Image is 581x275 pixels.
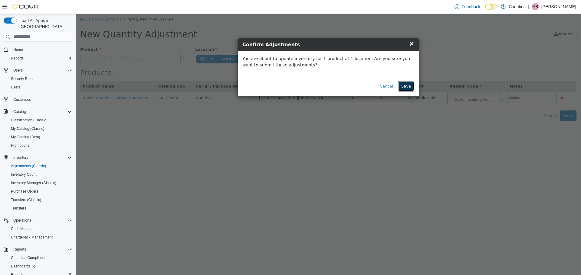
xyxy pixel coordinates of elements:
[1,245,74,254] button: Reports
[8,188,41,195] a: Purchase Orders
[8,142,72,149] span: Promotions
[11,67,72,74] span: Users
[11,217,72,224] span: Operations
[11,255,47,260] span: Canadian Compliance
[528,3,529,10] p: |
[6,141,74,150] button: Promotions
[6,254,74,262] button: Canadian Compliance
[1,95,74,104] button: Customers
[8,84,23,91] a: Users
[13,97,31,102] span: Customers
[11,96,72,103] span: Customers
[1,45,74,54] button: Home
[8,75,72,82] span: Security Roles
[6,75,74,83] button: Security Roles
[11,217,34,224] button: Operations
[8,162,72,170] span: Adjustments (Classic)
[13,247,26,252] span: Reports
[11,85,20,90] span: Users
[8,196,44,203] a: Transfers (Classic)
[6,116,74,124] button: Classification (Classic)
[11,46,25,53] a: Home
[1,216,74,225] button: Operations
[8,162,48,170] a: Adjustments (Classic)
[8,75,37,82] a: Security Roles
[509,3,526,10] p: Canntina
[11,154,31,161] button: Inventory
[17,18,72,30] span: Load All Apps in [GEOGRAPHIC_DATA]
[8,171,72,178] span: Inventory Count
[12,4,39,10] img: Cova
[8,234,55,241] a: Chargeback Management
[8,263,72,270] span: Dashboards
[462,4,480,10] span: Feedback
[11,246,72,253] span: Reports
[11,135,40,139] span: My Catalog (Beta)
[533,3,538,10] span: MR
[11,108,72,115] span: Catalog
[6,179,74,187] button: Inventory Manager (Classic)
[485,4,498,10] input: Dark Mode
[6,54,74,62] button: Reports
[6,187,74,196] button: Purchase Orders
[11,197,41,202] span: Transfers (Classic)
[11,76,34,81] span: Security Roles
[6,225,74,233] button: Cash Management
[8,125,72,132] span: My Catalog (Classic)
[6,170,74,179] button: Inventory Count
[8,133,43,141] a: My Catalog (Beta)
[8,84,72,91] span: Users
[11,206,26,211] span: Transfers
[8,125,47,132] a: My Catalog (Classic)
[8,188,72,195] span: Purchase Orders
[11,246,28,253] button: Reports
[541,3,576,10] p: [PERSON_NAME]
[8,254,72,261] span: Canadian Compliance
[13,47,23,52] span: Home
[1,66,74,75] button: Users
[13,68,23,73] span: Users
[6,233,74,241] button: Chargeback Management
[6,204,74,213] button: Transfers
[6,196,74,204] button: Transfers (Classic)
[167,27,339,34] h4: Confirm Adjustments
[8,254,49,261] a: Canadian Compliance
[301,67,321,78] button: Cancel
[1,107,74,116] button: Catalog
[13,218,31,223] span: Operations
[8,55,26,62] a: Reports
[11,154,72,161] span: Inventory
[6,162,74,170] button: Adjustments (Classic)
[8,171,39,178] a: Inventory Count
[13,155,28,160] span: Inventory
[11,126,44,131] span: My Catalog (Classic)
[8,263,38,270] a: Dashboards
[8,117,50,124] a: Classification (Classic)
[8,142,32,149] a: Promotions
[452,1,483,13] a: Feedback
[532,3,539,10] div: Matthew Reddy
[11,226,41,231] span: Cash Management
[8,196,72,203] span: Transfers (Classic)
[8,225,72,232] span: Cash Management
[167,42,339,54] p: You are about to update inventory for 1 product at 1 location. Are you sure you want to submit th...
[6,83,74,91] button: Users
[11,235,53,240] span: Chargeback Management
[11,46,72,53] span: Home
[8,117,72,124] span: Classification (Classic)
[11,189,38,194] span: Purchase Orders
[6,262,74,270] a: Dashboards
[8,234,72,241] span: Chargeback Management
[1,153,74,162] button: Inventory
[6,133,74,141] button: My Catalog (Beta)
[11,96,33,103] a: Customers
[8,205,72,212] span: Transfers
[11,67,25,74] button: Users
[8,205,28,212] a: Transfers
[8,179,72,187] span: Inventory Manager (Classic)
[11,164,46,168] span: Adjustments (Classic)
[11,143,29,148] span: Promotions
[11,56,24,61] span: Reports
[11,181,56,185] span: Inventory Manager (Classic)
